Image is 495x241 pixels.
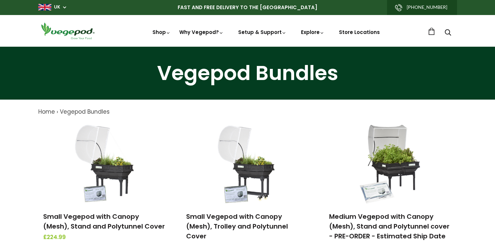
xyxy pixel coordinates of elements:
[301,29,325,36] a: Explore
[38,4,51,10] img: gb_large.png
[186,212,288,241] a: Small Vegepod with Canopy (Mesh), Trolley and Polytunnel Cover
[8,63,487,83] h1: Vegepod Bundles
[60,108,110,116] a: Vegepod Bundles
[152,29,171,36] a: Shop
[445,30,451,37] a: Search
[38,108,457,116] nav: breadcrumbs
[54,4,60,10] a: UK
[43,212,165,231] a: Small Vegepod with Canopy (Mesh), Stand and Polytunnel Cover
[179,29,224,36] a: Why Vegepod?
[38,22,97,40] img: Vegepod
[238,29,287,36] a: Setup & Support
[70,123,139,204] img: Small Vegepod with Canopy (Mesh), Stand and Polytunnel Cover
[356,123,425,204] img: Medium Vegepod with Canopy (Mesh), Stand and Polytunnel cover - PRE-ORDER - Estimated Ship Date S...
[213,123,282,204] img: Small Vegepod with Canopy (Mesh), Trolley and Polytunnel Cover
[57,108,58,116] span: ›
[38,108,55,116] a: Home
[339,29,380,36] a: Store Locations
